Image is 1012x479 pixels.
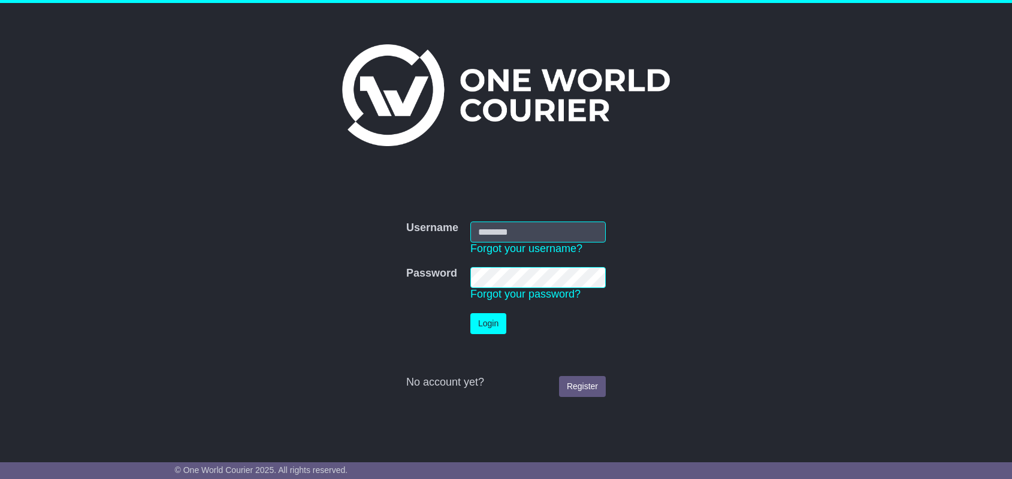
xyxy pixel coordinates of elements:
[559,376,606,397] a: Register
[342,44,669,146] img: One World
[406,267,457,280] label: Password
[470,242,582,254] a: Forgot your username?
[175,465,348,475] span: © One World Courier 2025. All rights reserved.
[406,222,458,235] label: Username
[470,313,506,334] button: Login
[470,288,581,300] a: Forgot your password?
[406,376,606,389] div: No account yet?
